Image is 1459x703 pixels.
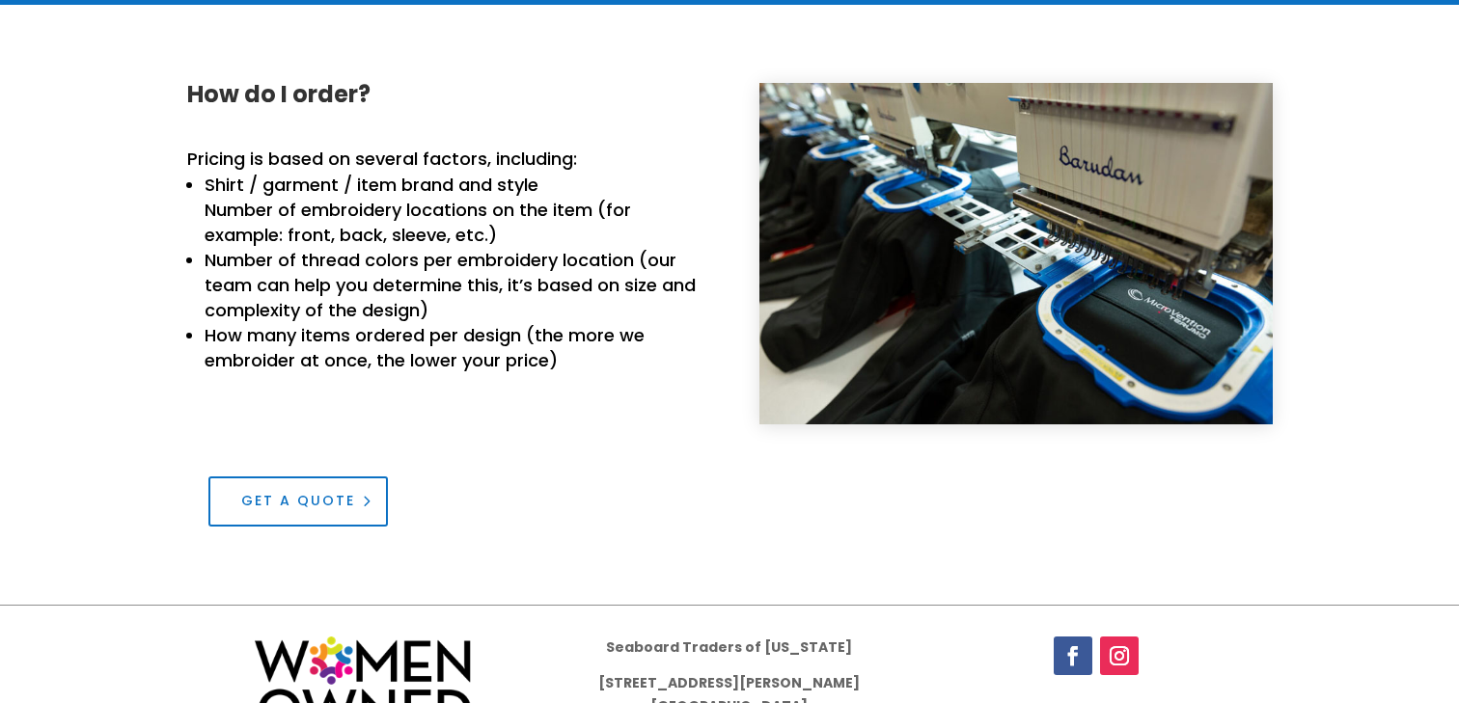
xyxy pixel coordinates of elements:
[205,248,701,323] li: Number of thread colors per embroidery location (our team can help you determine this, it’s based...
[187,83,701,116] h3: How do I order?
[759,83,1273,424] img: 65A8337-800x600_op
[1100,636,1139,675] a: Follow on Instagram
[208,476,388,527] a: Get a Quote
[187,146,701,174] p: Pricing is based on several factors, including:
[205,173,701,248] li: Shirt / garment / item brand and style Number of embroidery locations on the item (for example: f...
[575,636,884,673] p: Seaboard Traders of [US_STATE]
[1054,636,1092,675] a: Follow on Facebook
[205,323,701,373] li: How many items ordered per design (the more we embroider at once, the lower your price)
